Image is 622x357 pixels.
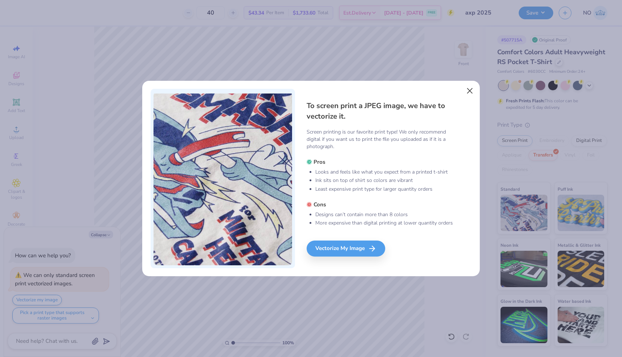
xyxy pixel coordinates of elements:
h5: Cons [307,201,454,208]
h4: To screen print a JPEG image, we have to vectorize it. [307,100,454,122]
li: Least expensive print type for larger quantity orders [315,186,454,193]
li: Designs can’t contain more than 8 colors [315,211,454,218]
li: More expensive than digital printing at lower quantity orders [315,219,454,227]
li: Looks and feels like what you expect from a printed t-shirt [315,168,454,176]
button: Close [463,84,477,98]
div: Vectorize My Image [307,241,385,257]
li: Ink sits on top of shirt so colors are vibrant [315,177,454,184]
p: Screen printing is our favorite print type! We only recommend digital if you want us to print the... [307,128,454,150]
h5: Pros [307,158,454,166]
